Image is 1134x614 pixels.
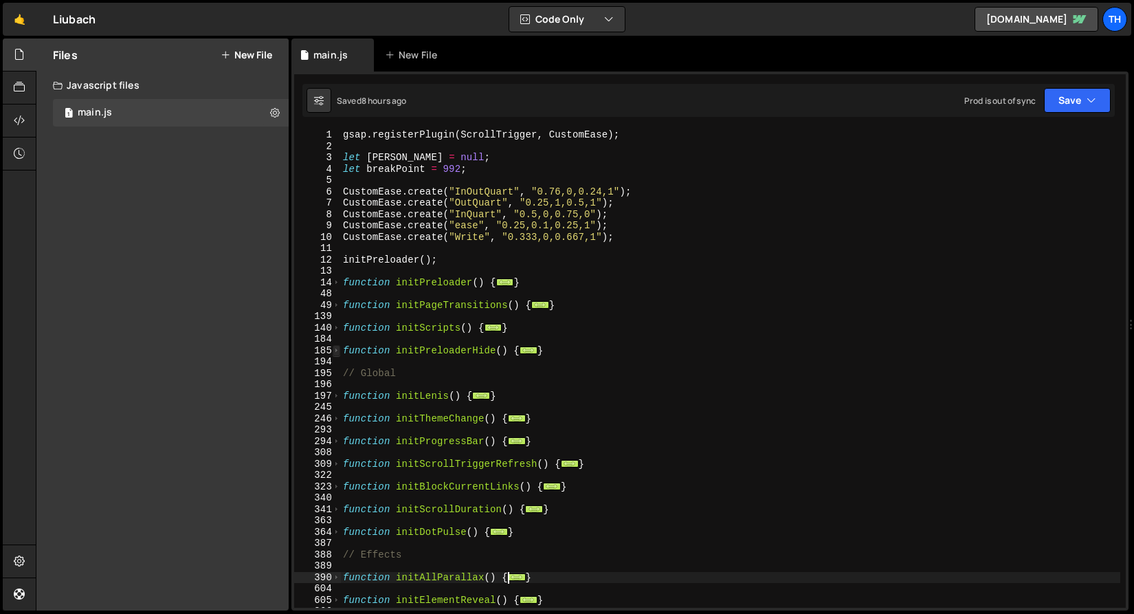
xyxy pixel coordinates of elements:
div: 308 [294,447,341,459]
div: 604 [294,583,341,595]
div: 5 [294,175,341,186]
div: 139 [294,311,341,322]
div: 12 [294,254,341,266]
div: 323 [294,481,341,493]
div: Liubach [53,11,96,28]
div: 245 [294,402,341,413]
div: 246 [294,413,341,425]
div: 10 [294,232,341,243]
span: 1 [65,109,73,120]
h2: Files [53,47,78,63]
div: 3 [294,152,341,164]
div: 387 [294,538,341,549]
a: 🤙 [3,3,36,36]
div: 140 [294,322,341,334]
div: 9 [294,220,341,232]
div: Saved [337,95,407,107]
div: 389 [294,560,341,572]
div: 14 [294,277,341,289]
div: 11 [294,243,341,254]
span: ... [508,573,526,580]
div: 340 [294,492,341,504]
span: ... [561,459,579,467]
div: 2 [294,141,341,153]
div: Javascript files [36,72,289,99]
div: 1 [294,129,341,141]
div: 8 [294,209,341,221]
span: ... [520,595,537,603]
span: ... [531,300,549,308]
span: ... [485,323,502,331]
div: 7 [294,197,341,209]
div: Prod is out of sync [964,95,1036,107]
span: ... [520,346,537,353]
div: 293 [294,424,341,436]
button: Code Only [509,7,625,32]
div: 16256/43835.js [53,99,289,127]
div: 341 [294,504,341,516]
span: ... [490,527,508,535]
div: 13 [294,265,341,277]
div: 8 hours ago [362,95,407,107]
div: main.js [78,107,112,119]
a: [DOMAIN_NAME] [975,7,1098,32]
div: 322 [294,470,341,481]
button: New File [221,50,272,61]
div: 390 [294,572,341,584]
div: 363 [294,515,341,527]
div: 195 [294,368,341,380]
div: main.js [313,48,348,62]
div: 294 [294,436,341,448]
span: ... [526,505,544,512]
span: ... [473,391,491,399]
span: ... [508,414,526,421]
span: ... [508,437,526,444]
div: 309 [294,459,341,470]
div: 364 [294,527,341,538]
div: 184 [294,333,341,345]
div: 388 [294,549,341,561]
div: 4 [294,164,341,175]
div: 185 [294,345,341,357]
span: ... [496,278,514,285]
div: New File [385,48,443,62]
button: Save [1044,88,1111,113]
span: ... [543,482,561,490]
div: 605 [294,595,341,606]
div: 6 [294,186,341,198]
div: 49 [294,300,341,311]
a: Th [1102,7,1127,32]
div: 196 [294,379,341,391]
div: 194 [294,356,341,368]
div: 197 [294,391,341,402]
div: 48 [294,288,341,300]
